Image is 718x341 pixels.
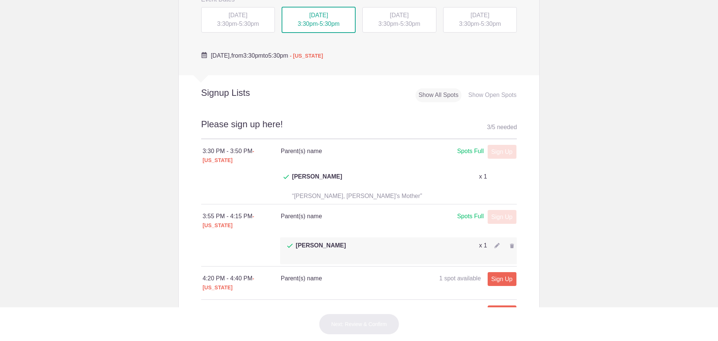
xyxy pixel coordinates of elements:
p: x 1 [479,172,487,181]
div: Show All Spots [415,88,461,102]
span: 5:30pm [481,21,501,27]
div: 4:20 PM - 4:40 PM [203,274,281,292]
button: Next: Review & Confirm [319,314,399,335]
span: / [490,124,492,130]
span: from to [211,52,323,59]
span: 1 spot available [439,275,481,281]
div: Show Open Spots [465,88,519,102]
h4: Parent(s) name [281,212,398,221]
span: [DATE], [211,52,231,59]
span: “[PERSON_NAME], [PERSON_NAME]'s Mother” [292,193,422,199]
h2: Signup Lists [179,87,299,98]
button: [DATE] 3:30pm-5:30pm [362,7,437,33]
img: Cal purple [201,52,207,58]
span: [DATE] [390,12,409,18]
img: Check dark green [287,244,293,248]
button: [DATE] 3:30pm-5:30pm [201,7,276,33]
button: [DATE] 3:30pm-5:30pm [443,7,518,33]
span: 3:30pm [217,21,237,27]
div: Spots Full [457,212,484,221]
span: - [US_STATE] [203,213,254,228]
span: - [US_STATE] [290,53,323,59]
span: 5:30pm [320,21,340,27]
span: [DATE] [228,12,247,18]
span: [DATE] [309,12,328,18]
span: 5:30pm [268,52,288,59]
div: - [443,7,517,33]
div: 3 5 needed [487,122,517,133]
span: [PERSON_NAME] [296,241,346,259]
img: Trash gray [510,244,514,248]
button: [DATE] 3:30pm-5:30pm [281,6,356,33]
span: 5:30pm [400,21,420,27]
div: Spots Full [457,147,484,156]
h4: Parent(s) name [281,147,398,156]
img: Check dark green [283,175,289,179]
div: - [282,7,356,33]
span: 5:30pm [239,21,259,27]
a: Sign Up [488,305,516,319]
div: - [201,7,275,33]
div: 3:55 PM - 4:15 PM [203,212,281,230]
h4: Parent(s) name [281,274,398,283]
div: 3:30 PM - 3:50 PM [203,147,281,165]
span: 3:30pm [459,21,479,27]
a: Sign Up [488,272,516,286]
p: x 1 [479,241,487,250]
div: - [362,7,436,33]
h2: Please sign up here! [201,118,517,139]
span: [DATE] [470,12,489,18]
span: 3:30pm [378,21,398,27]
span: - [US_STATE] [203,275,254,290]
span: [PERSON_NAME] [292,172,342,190]
span: - [US_STATE] [203,148,254,163]
img: Pencil gray [494,243,500,248]
span: 3:30pm [298,21,317,27]
span: 3:30pm [243,52,263,59]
